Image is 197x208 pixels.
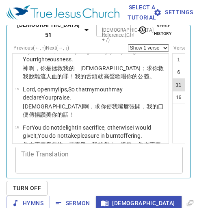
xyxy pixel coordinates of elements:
button: 11 [172,78,185,91]
wh2077: , otherwise [23,124,151,139]
wh3808: take [66,132,143,139]
wh7521: pleasure in burnt [77,132,143,139]
wh2654: in sacrifice [23,124,151,139]
button: Settings [161,5,187,20]
wh8668: salvation [23,48,141,63]
wh6666: 。 [149,73,155,80]
wh7442: 你的公義 [126,73,155,80]
wh430: of my [23,40,161,63]
wh3808: delight [23,124,151,139]
button: Verse History [132,21,183,38]
wh136: , open [23,86,123,101]
p: [DEMOGRAPHIC_DATA]啊，求你使我嘴唇 [23,102,166,119]
b: [DEMOGRAPHIC_DATA] 51 [15,20,82,40]
button: 6 [172,66,185,79]
pn: Lord [23,86,123,101]
wh9000: I would give [23,124,151,139]
pn: For [23,124,151,139]
p: 你本不喜愛 [23,141,166,157]
wh6310: 便傳揚 [23,111,74,118]
wh3588: You do not [23,124,151,139]
wh430: 啊，你是拯救 [23,65,164,80]
po: You do not [38,132,142,139]
button: Turn Off [6,181,48,196]
wh430: , the [DEMOGRAPHIC_DATA] [23,40,161,63]
span: 16 [15,125,19,129]
span: Turn Off [13,183,41,193]
wh5337: from [23,32,161,63]
wh2077: ，若喜愛，我就獻上 [23,141,161,156]
wh8416: 你的話！ [52,111,75,118]
wh5930: offering. [120,132,142,139]
wh5414: it; [33,132,142,139]
wh5337: me [23,32,161,63]
wh8416: . [69,94,71,101]
wh5046: Your [41,94,71,101]
wh5046: 讚美 [40,111,75,118]
wh9000: my [23,86,123,101]
po: So that [23,86,123,101]
span: Settings [165,7,184,17]
wh6666: . [71,56,73,63]
wh6310: may declare [23,86,123,101]
span: 15 [15,87,19,91]
wh7442: of Your [23,48,141,63]
wh2654: 祭物 [23,141,161,156]
wh8668: ; [23,48,141,63]
wh8416: praise [54,94,71,101]
wh3956: tongue [23,48,141,63]
wh4480: the guilt of bloodshed [23,32,161,63]
wh3956: will joyfully sing [23,48,141,63]
po: my [23,48,141,63]
span: Select a tutorial [129,2,155,22]
wh3956: 就高聲歌唱 [97,73,155,80]
button: 16 [172,91,185,104]
wh1818: 的罪！我的舌頭 [57,73,155,80]
wh5337: 流人血 [40,73,155,80]
img: True Jesus Church [6,5,119,20]
wh8193: lips [23,86,123,101]
pn: Save [23,32,161,63]
i: Then [57,48,70,54]
button: 1 [172,53,185,66]
wh6310: mouth [23,86,123,101]
button: [DEMOGRAPHIC_DATA] 51 [12,17,95,42]
p: 神 [23,64,166,80]
span: Verse History [137,22,178,37]
wh1818: , [DEMOGRAPHIC_DATA] [23,32,161,63]
wh6666: righteousness [35,56,73,63]
label: Previous (←, ↑) Next (→, ↓) [13,45,69,50]
wh8668: 我的 [DEMOGRAPHIC_DATA] [23,65,164,80]
label: Verse [172,45,186,50]
input: Type Bible Reference [99,25,115,35]
wh8193: , [23,86,123,101]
